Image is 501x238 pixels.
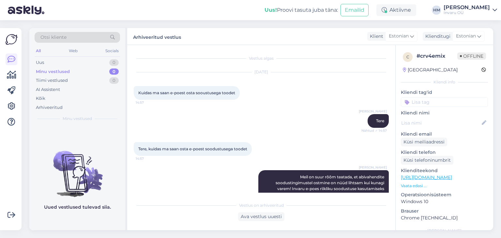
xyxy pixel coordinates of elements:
div: [DATE] [134,69,389,75]
p: Uued vestlused tulevad siia. [44,204,111,211]
div: [GEOGRAPHIC_DATA] [403,67,458,73]
span: Minu vestlused [63,116,92,122]
div: Proovi tasuta juba täna: [265,6,338,14]
div: Küsi telefoninumbrit [401,156,453,165]
p: Kliendi email [401,131,488,138]
p: Vaata edasi ... [401,183,488,189]
div: [PERSON_NAME] [444,5,490,10]
label: Arhiveeritud vestlus [133,32,181,41]
div: Klient [367,33,383,40]
div: AI Assistent [36,86,60,93]
div: Küsi meiliaadressi [401,138,447,146]
div: 0 [109,77,119,84]
span: Otsi kliente [40,34,67,41]
span: Estonian [456,33,476,40]
div: Invaru OÜ [444,10,490,15]
div: # crv4emix [417,52,457,60]
p: Kliendi tag'id [401,89,488,96]
div: Klienditugi [423,33,450,40]
b: Uus! [265,7,277,13]
p: Kliendi telefon [401,149,488,156]
span: Offline [457,52,486,60]
p: Windows 10 [401,198,488,205]
p: Kliendi nimi [401,110,488,116]
img: Askly Logo [5,33,18,46]
div: Kliendi info [401,79,488,85]
a: [URL][DOMAIN_NAME] [401,174,452,180]
span: Nähtud ✓ 14:57 [361,128,387,133]
a: [PERSON_NAME]Invaru OÜ [444,5,497,15]
span: 14:57 [136,100,160,105]
div: Kõik [36,95,45,102]
div: HM [432,6,441,15]
div: Tiimi vestlused [36,77,68,84]
div: Aktiivne [376,4,416,16]
span: Kuidas ma saan e-poest osta sooustusega toodet [138,90,235,95]
div: Web [68,47,79,55]
span: Estonian [389,33,409,40]
span: Vestlus on arhiveeritud [239,202,284,208]
div: Minu vestlused [36,68,70,75]
span: [PERSON_NAME] [359,165,387,170]
div: Uus [36,59,44,66]
div: Vestlus algas [134,55,389,61]
div: 0 [109,59,119,66]
span: c [406,54,409,59]
p: Brauser [401,208,488,215]
p: Klienditeekond [401,167,488,174]
img: No chats [29,139,125,198]
p: Chrome [TECHNICAL_ID] [401,215,488,221]
p: Operatsioonisüsteem [401,191,488,198]
div: Socials [104,47,120,55]
input: Lisa nimi [401,119,480,126]
span: [PERSON_NAME] [359,109,387,114]
div: All [35,47,42,55]
div: Arhiveeritud [36,104,63,111]
span: 14:57 [136,156,160,161]
span: Tere [376,118,384,123]
span: Tere, kuidas ma saan osta e-poest soodustusega toodet [138,146,247,151]
div: Ava vestlus uuesti [238,212,284,221]
div: 0 [109,68,119,75]
div: [PERSON_NAME] [401,228,488,234]
input: Lisa tag [401,97,488,107]
button: Emailid [341,4,369,16]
